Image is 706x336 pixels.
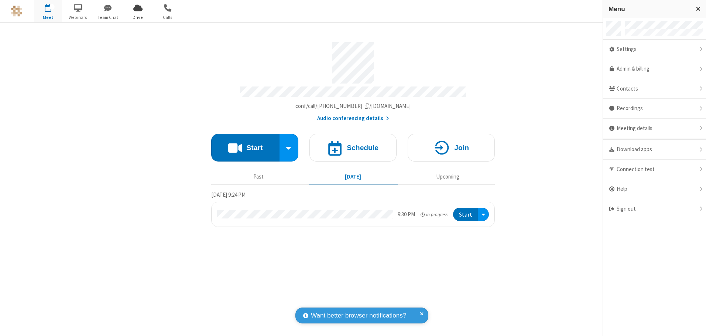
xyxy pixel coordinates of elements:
h4: Schedule [347,144,378,151]
section: Today's Meetings [211,190,495,227]
span: Team Chat [94,14,122,21]
section: Account details [211,37,495,123]
button: Start [211,134,280,162]
div: Settings [603,40,706,60]
span: Want better browser notifications? [311,311,406,320]
button: Join [408,134,495,162]
div: Help [603,179,706,199]
span: Drive [124,14,152,21]
button: [DATE] [309,170,398,184]
a: Admin & billing [603,59,706,79]
div: Connection test [603,160,706,180]
div: 1 [50,4,55,10]
div: Download apps [603,140,706,160]
button: Start [453,208,478,221]
button: Upcoming [403,170,492,184]
span: Webinars [64,14,92,21]
div: Start conference options [280,134,299,162]
div: Contacts [603,79,706,99]
span: Meet [34,14,62,21]
span: Calls [154,14,182,21]
h4: Join [454,144,469,151]
span: Copy my meeting room link [295,102,411,109]
em: in progress [421,211,448,218]
div: 9:30 PM [398,210,415,219]
div: Open menu [478,208,489,221]
img: QA Selenium DO NOT DELETE OR CHANGE [11,6,22,17]
div: Recordings [603,99,706,119]
span: [DATE] 9:24 PM [211,191,246,198]
button: Past [214,170,303,184]
button: Schedule [309,134,397,162]
button: Audio conferencing details [317,114,389,123]
h3: Menu [609,6,689,13]
div: Meeting details [603,119,706,139]
div: Sign out [603,199,706,219]
button: Copy my meeting room linkCopy my meeting room link [295,102,411,111]
h4: Start [246,144,263,151]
